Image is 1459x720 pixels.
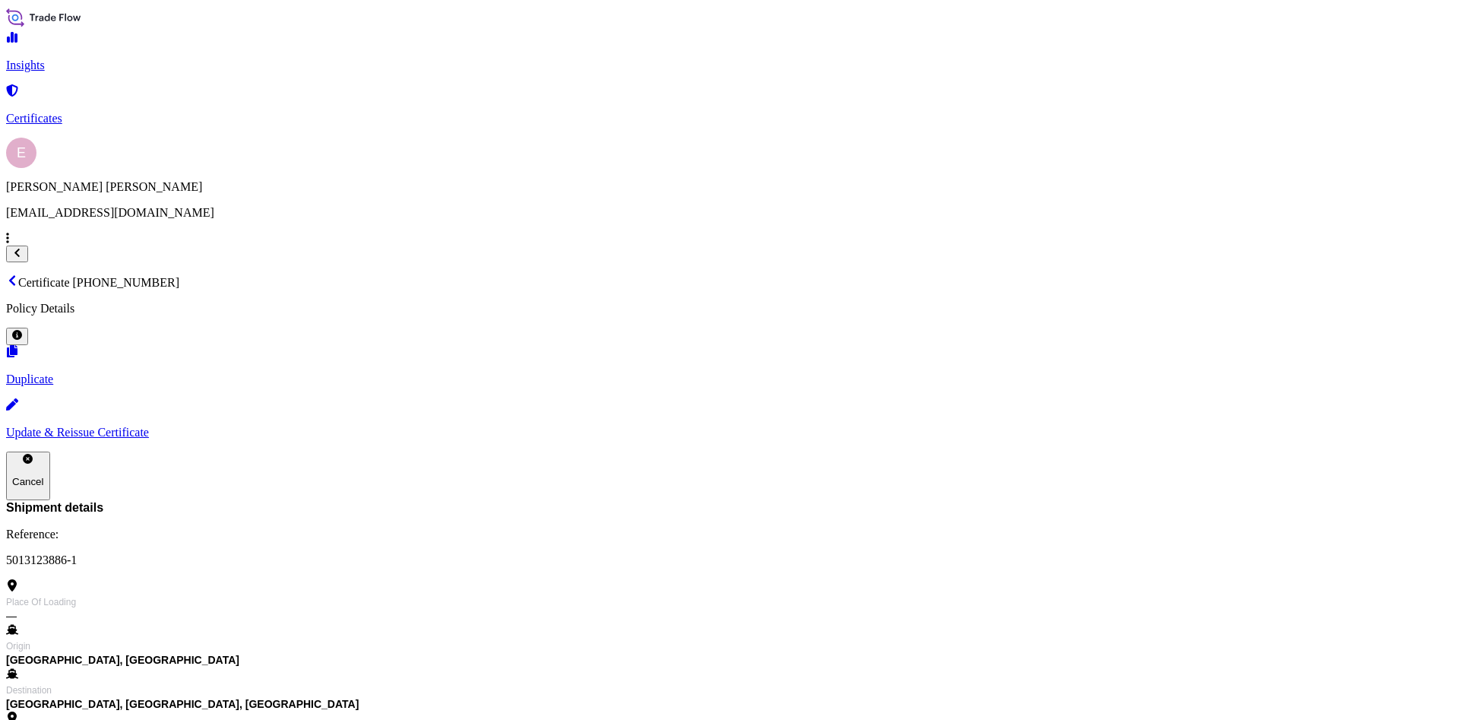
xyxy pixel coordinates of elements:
span: Origin [6,640,30,652]
span: [GEOGRAPHIC_DATA], [GEOGRAPHIC_DATA] [6,652,239,668]
p: Reference: [6,528,1453,541]
p: Cancel [12,476,44,487]
p: Certificate [PHONE_NUMBER] [6,274,1453,290]
a: Duplicate [6,347,1453,386]
p: Policy Details [6,302,1453,316]
button: Cancel [6,452,50,500]
span: [GEOGRAPHIC_DATA], [GEOGRAPHIC_DATA], [GEOGRAPHIC_DATA] [6,696,359,712]
a: Update & Reissue Certificate [6,400,1453,439]
a: Certificates [6,86,1453,125]
p: Certificates [6,112,1453,125]
span: Shipment details [6,500,1453,515]
p: Update & Reissue Certificate [6,426,1453,439]
p: Insights [6,59,1453,72]
span: E [17,145,26,160]
span: Destination [6,684,52,696]
p: [PERSON_NAME] [PERSON_NAME] [6,180,1453,194]
p: 5013123886-1 [6,553,1453,567]
p: Duplicate [6,373,1453,386]
span: Place of Loading [6,596,76,608]
p: [EMAIL_ADDRESS][DOMAIN_NAME] [6,206,1453,220]
a: Insights [6,33,1453,72]
span: — [6,608,17,623]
